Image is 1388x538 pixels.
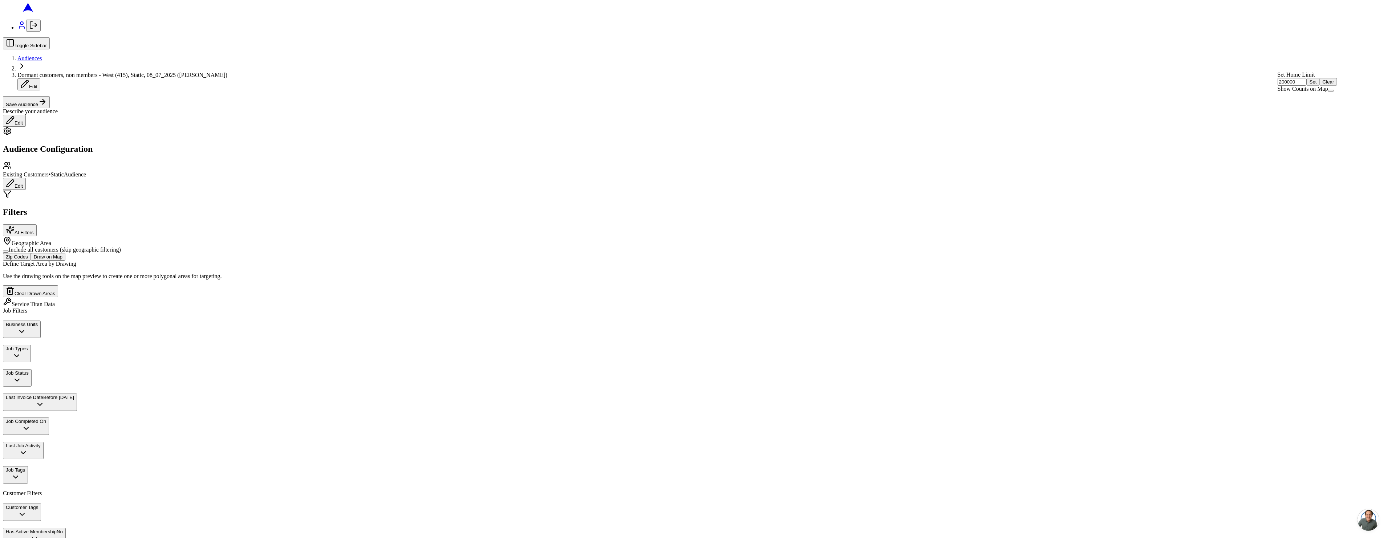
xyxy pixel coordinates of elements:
button: AI Filters [3,224,37,236]
span: Static Audience [50,171,86,178]
div: Open chat [1357,509,1379,531]
button: Job Status [3,369,32,387]
button: Log out [26,20,41,32]
span: Dormant customers, non members - West (415), Static, 08_07_2025 ([PERSON_NAME]) [17,72,227,78]
button: Draw on Map [31,253,65,261]
p: Use the drawing tools on the map preview to create one or more polygonal areas for targeting. [3,273,1385,280]
button: Customer Tags [3,504,41,521]
button: Business Units [3,321,41,338]
span: Business Units [6,322,38,327]
div: Service Titan Data [3,297,1385,307]
button: Job Tags [3,466,28,484]
span: • [49,171,51,178]
span: Toggle Sidebar [15,43,47,48]
span: Customer Tags [6,505,38,510]
span: Job Filters [3,307,27,314]
button: Edit [3,115,26,127]
button: Clear [1320,78,1337,86]
button: Save Audience [3,96,50,108]
button: Edit [3,178,26,190]
span: Before [DATE] [43,395,74,400]
span: Last Job Activity [6,443,41,448]
span: Last Invoice Date [6,395,43,400]
h2: Filters [3,207,1385,217]
label: Include all customers (skip geographic filtering) [9,246,121,253]
button: Clear Drawn Areas [3,285,58,297]
label: Set Home Limit [1278,72,1315,78]
button: Last Job Activity [3,442,44,459]
nav: breadcrumb [3,55,1385,90]
span: Edit [15,120,23,126]
span: Job Types [6,346,28,351]
div: Geographic Area [3,236,1385,246]
span: Job Completed On [6,419,46,424]
button: Edit [17,78,40,90]
button: Set [1307,78,1320,86]
span: No [57,529,63,534]
button: Zip Codes [3,253,31,261]
h2: Audience Configuration [3,144,1385,154]
label: Define Target Area by Drawing [3,261,76,267]
button: Toggle Sidebar [3,37,50,49]
span: AI Filters [15,230,34,235]
label: Show Counts on Map [1278,86,1328,92]
span: Describe your audience [3,108,58,114]
span: Has Active Membership [6,529,57,534]
button: Last Invoice DateBefore [DATE] [3,394,77,411]
button: Job Types [3,345,31,362]
span: Customer Filters [3,490,42,496]
span: Existing Customers [3,171,49,178]
span: Job Tags [6,467,25,473]
a: Audiences [17,55,42,61]
span: Job Status [6,370,29,376]
button: Job Completed On [3,417,49,435]
span: Edit [29,84,37,89]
